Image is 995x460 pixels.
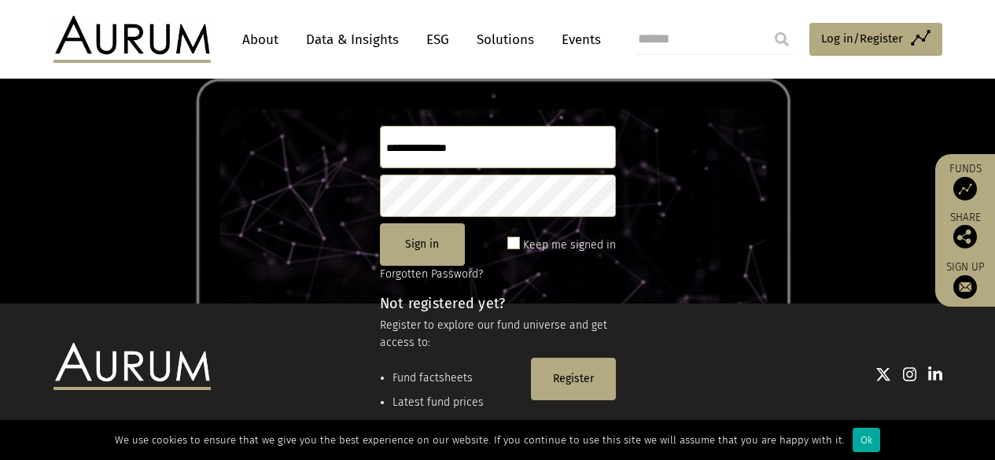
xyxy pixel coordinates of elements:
a: Events [554,25,601,54]
img: Aurum Logo [53,343,211,390]
img: Twitter icon [875,366,891,382]
button: Sign in [380,223,465,266]
img: Sign up to our newsletter [953,275,977,299]
span: Log in/Register [821,29,903,48]
div: Ok [853,428,880,452]
img: Instagram icon [903,366,917,382]
a: Solutions [469,25,542,54]
a: ESG [418,25,457,54]
img: Access Funds [953,177,977,201]
div: Share [943,212,987,248]
p: Register to explore our fund universe and get access to: [380,317,616,352]
a: Funds [943,162,987,201]
input: Submit [766,24,798,55]
a: Sign up [943,260,987,299]
label: Keep me signed in [523,236,616,255]
img: Linkedin icon [928,366,942,382]
a: Forgotten Password? [380,267,483,281]
a: About [234,25,286,54]
h4: Not registered yet? [380,296,616,311]
a: Log in/Register [809,23,942,56]
a: Data & Insights [298,25,407,54]
img: Aurum [53,16,211,63]
img: Share this post [953,225,977,248]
